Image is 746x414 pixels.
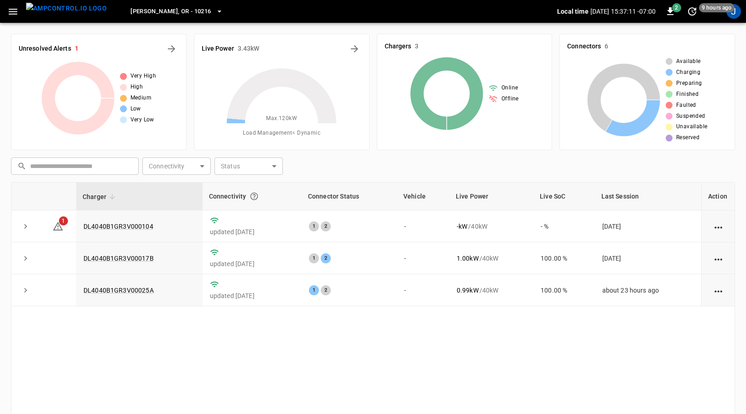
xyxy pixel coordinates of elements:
[676,122,707,131] span: Unavailable
[52,222,63,229] a: 1
[83,287,154,294] a: DL4040B1GR3V00025A
[457,222,526,231] div: / 40 kW
[210,259,294,268] p: updated [DATE]
[397,183,449,210] th: Vehicle
[595,242,702,274] td: [DATE]
[130,72,157,81] span: Very High
[449,183,533,210] th: Live Power
[567,42,601,52] h6: Connectors
[347,42,362,56] button: Energy Overview
[210,227,294,236] p: updated [DATE]
[685,4,699,19] button: set refresh interval
[713,286,724,295] div: action cell options
[19,283,32,297] button: expand row
[210,291,294,300] p: updated [DATE]
[676,112,705,121] span: Suspended
[676,133,699,142] span: Reserved
[238,44,260,54] h6: 3.43 kW
[83,255,154,262] a: DL4040B1GR3V00017B
[26,3,107,14] img: ampcontrol.io logo
[699,3,735,12] span: 9 hours ago
[243,129,320,138] span: Load Management = Dynamic
[415,42,418,52] h6: 3
[59,216,68,225] span: 1
[309,253,319,263] div: 1
[202,44,234,54] h6: Live Power
[533,210,595,242] td: - %
[266,114,297,123] span: Max. 120 kW
[501,94,519,104] span: Offline
[130,94,151,103] span: Medium
[385,42,412,52] h6: Chargers
[533,183,595,210] th: Live SoC
[309,285,319,295] div: 1
[19,220,32,233] button: expand row
[501,84,518,93] span: Online
[672,3,681,12] span: 2
[713,222,724,231] div: action cell options
[130,115,154,125] span: Very Low
[397,242,449,274] td: -
[130,105,141,114] span: Low
[533,242,595,274] td: 100.00 %
[701,183,735,210] th: Action
[130,83,143,92] span: High
[676,90,699,99] span: Finished
[590,7,656,16] p: [DATE] 15:37:11 -07:00
[457,254,479,263] p: 1.00 kW
[83,191,118,202] span: Charger
[457,286,526,295] div: / 40 kW
[605,42,608,52] h6: 6
[130,6,211,17] span: [PERSON_NAME], OR - 10216
[397,274,449,306] td: -
[595,210,702,242] td: [DATE]
[676,57,701,66] span: Available
[83,223,153,230] a: DL4040B1GR3V000104
[127,3,226,21] button: [PERSON_NAME], OR - 10216
[321,285,331,295] div: 2
[457,254,526,263] div: / 40 kW
[595,183,702,210] th: Last Session
[595,274,702,306] td: about 23 hours ago
[676,79,702,88] span: Preparing
[321,221,331,231] div: 2
[321,253,331,263] div: 2
[246,188,262,204] button: Connection between the charger and our software.
[302,183,397,210] th: Connector Status
[75,44,78,54] h6: 1
[676,101,696,110] span: Faulted
[309,221,319,231] div: 1
[533,274,595,306] td: 100.00 %
[713,254,724,263] div: action cell options
[397,210,449,242] td: -
[557,7,589,16] p: Local time
[19,252,32,265] button: expand row
[209,188,295,204] div: Connectivity
[457,286,479,295] p: 0.99 kW
[19,44,71,54] h6: Unresolved Alerts
[457,222,467,231] p: - kW
[164,42,179,56] button: All Alerts
[726,4,741,19] div: profile-icon
[676,68,700,77] span: Charging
